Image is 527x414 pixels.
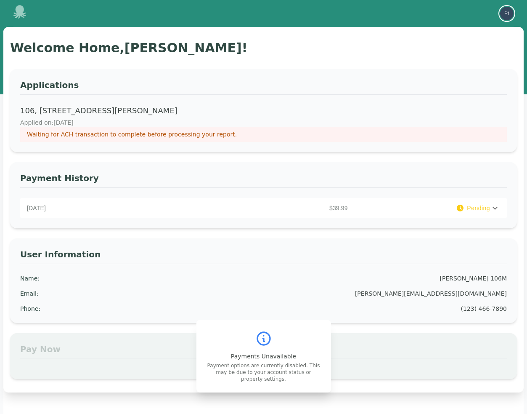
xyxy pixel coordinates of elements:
[20,198,507,218] div: [DATE]$39.99Pending
[20,118,494,127] p: Applied on: [DATE]
[27,130,500,139] p: Waiting for ACH transaction to complete before processing your report.
[20,172,507,188] h3: Payment History
[20,105,494,117] p: 106, [STREET_ADDRESS][PERSON_NAME]
[355,289,507,298] div: [PERSON_NAME][EMAIL_ADDRESS][DOMAIN_NAME]
[189,204,351,212] p: $39.99
[20,289,39,298] div: Email :
[10,40,517,56] h1: Welcome Home, [PERSON_NAME] !
[440,274,507,283] div: [PERSON_NAME] 106M
[20,248,507,264] h3: User Information
[20,274,40,283] div: Name :
[461,304,507,313] div: (123) 466-7890
[20,79,507,95] h3: Applications
[27,204,189,212] p: [DATE]
[207,352,321,361] p: Payments Unavailable
[207,362,321,382] p: Payment options are currently disabled. This may be due to your account status or property settings.
[20,304,40,313] div: Phone :
[467,204,490,212] span: Pending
